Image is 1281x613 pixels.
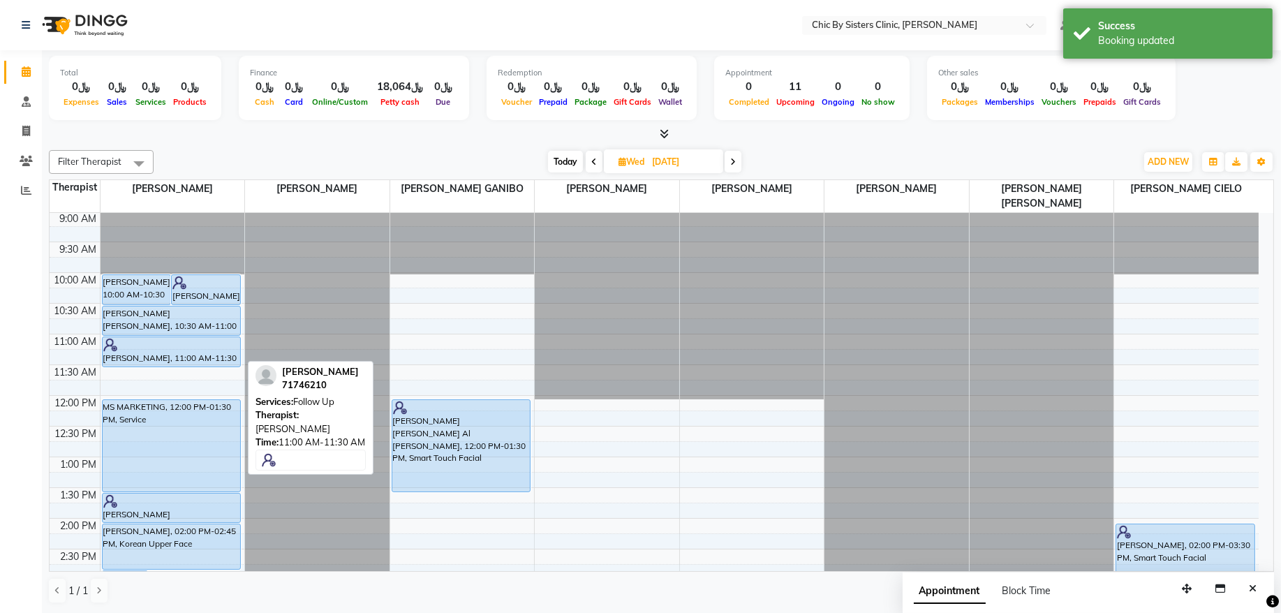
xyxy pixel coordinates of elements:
[1080,79,1120,95] div: ﷼0
[535,79,571,95] div: ﷼0
[256,409,299,420] span: Therapist:
[60,67,210,79] div: Total
[58,457,100,472] div: 1:00 PM
[256,436,279,448] span: Time:
[914,579,986,604] span: Appointment
[60,97,103,107] span: Expenses
[377,97,423,107] span: Petty cash
[132,97,170,107] span: Services
[498,79,535,95] div: ﷼0
[58,549,100,564] div: 2:30 PM
[615,156,648,167] span: Wed
[1114,180,1259,198] span: [PERSON_NAME] CIELO
[535,180,679,198] span: [PERSON_NAME]
[371,79,429,95] div: ﷼18,064
[52,365,100,380] div: 11:30 AM
[132,79,170,95] div: ﷼0
[1098,19,1262,34] div: Success
[52,334,100,349] div: 11:00 AM
[58,156,121,167] span: Filter Therapist
[58,488,100,503] div: 1:30 PM
[610,79,655,95] div: ﷼0
[170,79,210,95] div: ﷼0
[104,97,131,107] span: Sales
[938,67,1164,79] div: Other sales
[256,436,366,450] div: 11:00 AM-11:30 AM
[982,79,1038,95] div: ﷼0
[36,6,131,45] img: logo
[858,79,898,95] div: 0
[655,79,686,95] div: ﷼0
[103,524,240,569] div: [PERSON_NAME], 02:00 PM-02:45 PM, Korean Upper Face
[818,97,858,107] span: Ongoing
[571,97,610,107] span: Package
[938,97,982,107] span: Packages
[279,79,309,95] div: ﷼0
[309,79,371,95] div: ﷼0
[498,97,535,107] span: Voucher
[824,180,969,198] span: [PERSON_NAME]
[1144,152,1192,172] button: ADD NEW
[498,67,686,79] div: Redemption
[773,97,818,107] span: Upcoming
[52,396,100,411] div: 12:00 PM
[818,79,858,95] div: 0
[68,584,88,598] span: 1 / 1
[1002,584,1051,597] span: Block Time
[282,378,359,392] div: 71746210
[1148,156,1189,167] span: ADD NEW
[858,97,898,107] span: No show
[392,400,530,492] div: [PERSON_NAME] [PERSON_NAME] Al [PERSON_NAME], 12:00 PM-01:30 PM, Smart Touch Facial
[103,494,240,522] div: [PERSON_NAME] [PERSON_NAME] Al [PERSON_NAME], 01:30 PM-02:00 PM, Follow Up
[250,67,458,79] div: Finance
[57,212,100,226] div: 9:00 AM
[390,180,535,198] span: [PERSON_NAME] GANIBO
[1120,79,1164,95] div: ﷼0
[535,97,571,107] span: Prepaid
[256,396,293,407] span: Services:
[655,97,686,107] span: Wallet
[725,97,773,107] span: Completed
[571,79,610,95] div: ﷼0
[251,97,278,107] span: Cash
[256,408,366,436] div: [PERSON_NAME]
[250,79,279,95] div: ﷼0
[1243,578,1263,600] button: Close
[58,519,100,533] div: 2:00 PM
[725,79,773,95] div: 0
[103,79,132,95] div: ﷼0
[610,97,655,107] span: Gift Cards
[938,79,982,95] div: ﷼0
[52,304,100,318] div: 10:30 AM
[1080,97,1120,107] span: Prepaids
[256,365,276,386] img: profile
[680,180,824,198] span: [PERSON_NAME]
[281,97,306,107] span: Card
[52,273,100,288] div: 10:00 AM
[648,152,718,172] input: 2025-10-08
[1120,97,1164,107] span: Gift Cards
[103,337,240,367] div: [PERSON_NAME], 11:00 AM-11:30 AM, Follow Up
[103,400,240,492] div: MS MARKETING, 12:00 PM-01:30 PM, Service
[429,79,458,95] div: ﷼0
[172,275,240,304] div: [PERSON_NAME] [PERSON_NAME], 10:00 AM-10:30 AM, Follow Up
[50,180,100,195] div: Therapist
[1038,79,1080,95] div: ﷼0
[433,97,454,107] span: Due
[970,180,1114,212] span: [PERSON_NAME] [PERSON_NAME]
[245,180,390,198] span: [PERSON_NAME]
[309,97,371,107] span: Online/Custom
[293,396,334,407] span: Follow Up
[1098,34,1262,48] div: Booking updated
[170,97,210,107] span: Products
[282,366,359,377] span: [PERSON_NAME]
[548,151,583,172] span: Today
[773,79,818,95] div: 11
[725,67,898,79] div: Appointment
[103,275,171,304] div: [PERSON_NAME], 10:00 AM-10:30 AM, Service
[60,79,103,95] div: ﷼0
[52,427,100,441] div: 12:30 PM
[101,180,245,198] span: [PERSON_NAME]
[1038,97,1080,107] span: Vouchers
[982,97,1038,107] span: Memberships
